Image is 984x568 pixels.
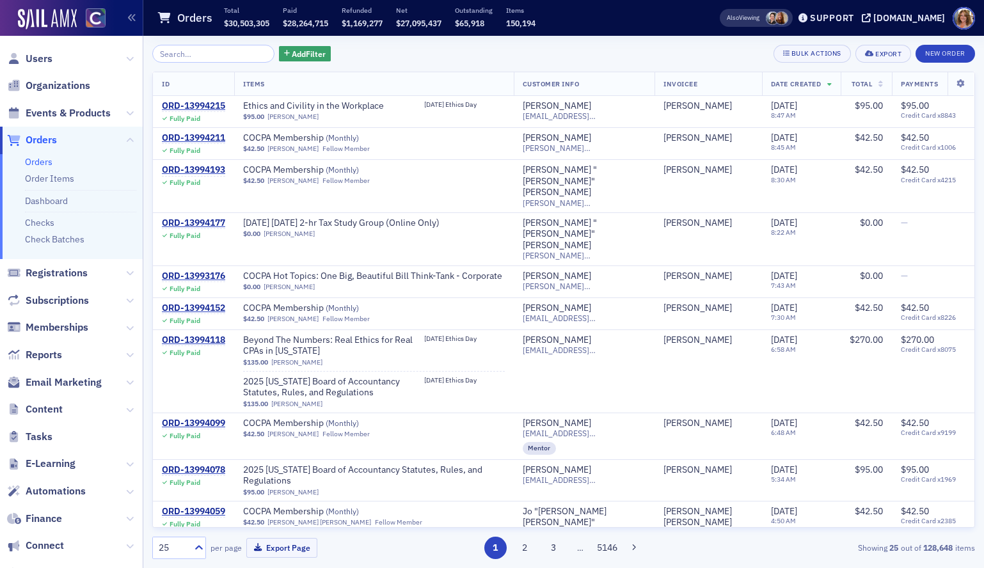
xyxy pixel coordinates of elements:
div: Support [810,12,854,24]
a: Jo "[PERSON_NAME] [PERSON_NAME]" [PERSON_NAME] [523,506,646,540]
span: Finance [26,512,62,526]
div: [PERSON_NAME] [663,464,732,476]
a: ORD-13994059 [162,506,225,517]
span: Credit Card x1969 [901,475,965,484]
span: ID [162,79,170,88]
h1: Orders [177,10,212,26]
span: Viewing [727,13,759,22]
span: $135.00 [243,358,268,367]
div: ORD-13993176 [162,271,225,282]
div: ORD-13994099 [162,418,225,429]
a: [PERSON_NAME] [663,217,732,229]
a: [PERSON_NAME] [267,177,319,185]
time: 7:30 AM [771,313,796,322]
span: $42.50 [855,302,883,313]
p: Paid [283,6,328,15]
button: 5146 [596,537,619,559]
span: [DATE] [771,334,797,345]
a: Order Items [25,173,74,184]
div: Fellow Member [322,177,370,185]
div: [PERSON_NAME] [523,271,591,282]
span: [DATE] [771,217,797,228]
span: Payments [901,79,938,88]
span: Date Created [771,79,821,88]
span: Ethics and Civility in the Workplace [243,100,404,112]
a: [PERSON_NAME] [663,132,732,144]
span: $95.00 [901,100,929,111]
span: 2025 Colorado Board of Accountancy Statutes, Rules, and Regulations [243,376,424,398]
a: Organizations [7,79,90,93]
a: [DATE] [DATE] 2-hr Tax Study Group (Online Only) [243,217,440,229]
a: COCPA Membership (Monthly) [243,303,404,314]
a: [PERSON_NAME] [523,464,591,476]
span: — [901,217,908,228]
a: [PERSON_NAME] "[PERSON_NAME]" [PERSON_NAME] [523,164,646,198]
div: [PERSON_NAME] [663,100,732,112]
a: [PERSON_NAME] [663,164,732,176]
button: AddFilter [279,46,331,62]
span: COCPA Membership [243,164,404,176]
div: Fellow Member [375,518,422,526]
span: $28,264,715 [283,18,328,28]
div: ORD-13994211 [162,132,225,144]
span: 2025 Colorado Board of Accountancy Statutes, Rules, and Regulations [243,464,505,487]
a: [PERSON_NAME] [264,283,315,291]
span: [EMAIL_ADDRESS][DOMAIN_NAME] [523,313,646,323]
span: COCPA Membership [243,506,404,517]
span: COCPA Membership [243,418,404,429]
span: Credit Card x8075 [901,345,965,354]
a: Reports [7,348,62,362]
span: Sriram Visvanathan [663,132,753,144]
a: Subscriptions [7,294,89,308]
span: $0.00 [860,270,883,281]
span: $42.50 [243,145,264,153]
time: 8:45 AM [771,143,796,152]
span: Reports [26,348,62,362]
div: [PERSON_NAME] [PERSON_NAME] [663,506,753,528]
span: Sharon Younger [663,464,753,476]
div: Fully Paid [170,349,200,357]
span: Sheila Duggan [775,12,788,25]
span: [DATE] [771,100,797,111]
a: ORD-13994215 [162,100,225,112]
a: [DATE] Ethics Day [424,376,505,400]
span: Credit Card x9199 [901,429,965,437]
span: [DATE] [771,270,797,281]
span: Orders [26,133,57,147]
a: [PERSON_NAME] [523,100,591,112]
div: [PERSON_NAME] [663,418,732,429]
a: Orders [25,156,52,168]
span: Credit Card x1006 [901,143,965,152]
span: [DATE] [771,417,797,429]
time: 8:47 AM [771,111,796,120]
span: ( Monthly ) [326,164,359,175]
a: COCPA Membership (Monthly) [243,506,404,517]
span: [EMAIL_ADDRESS][DOMAIN_NAME] [523,429,646,438]
button: 1 [484,537,507,559]
a: [PERSON_NAME] "[PERSON_NAME]" [PERSON_NAME] [523,217,646,251]
span: Tasks [26,430,52,444]
p: Net [396,6,441,15]
button: [DOMAIN_NAME] [862,13,949,22]
div: Fully Paid [170,285,200,293]
div: Also [727,13,739,22]
div: Showing out of items [710,542,975,553]
button: Export Page [246,538,317,558]
span: — [901,270,908,281]
a: [DATE] Ethics Day [424,335,505,358]
a: Automations [7,484,86,498]
a: [PERSON_NAME] [264,230,315,238]
a: [PERSON_NAME] [267,488,319,496]
span: E-Learning [26,457,75,471]
div: Fully Paid [170,432,200,440]
span: [EMAIL_ADDRESS][DOMAIN_NAME] [523,111,646,121]
div: Fully Paid [170,317,200,325]
span: $0.00 [243,283,260,291]
input: Search… [152,45,274,63]
span: $42.50 [901,132,929,143]
span: $42.50 [901,505,929,517]
strong: 25 [887,542,901,553]
a: [PERSON_NAME] [523,335,591,346]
